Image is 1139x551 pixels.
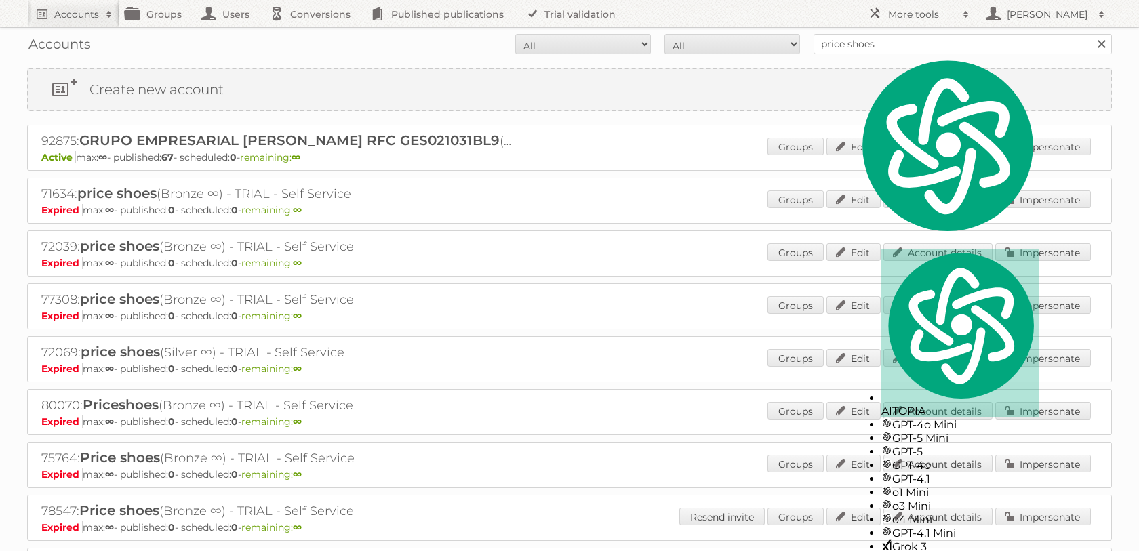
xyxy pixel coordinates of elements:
span: Expired [41,415,83,428]
strong: 0 [230,151,237,163]
p: max: - published: - scheduled: - [41,363,1098,375]
span: Expired [41,363,83,375]
img: gpt-black.svg [881,485,892,496]
h2: 72069: (Silver ∞) - TRIAL - Self Service [41,344,516,361]
div: GPT-4.1 [881,472,1039,485]
h2: Accounts [54,7,99,21]
strong: ∞ [293,310,302,322]
strong: 0 [231,415,238,428]
a: Impersonate [995,349,1091,367]
span: Priceshoes [83,396,159,413]
h2: 78547: (Bronze ∞) - TRIAL - Self Service [41,502,516,520]
span: remaining: [241,468,302,481]
strong: 0 [168,415,175,428]
span: Price shoes [79,502,159,518]
div: o3 Mini [881,499,1039,512]
img: gpt-black.svg [881,526,892,537]
div: GPT-4.1 Mini [881,526,1039,539]
span: price shoes [80,238,159,254]
strong: ∞ [105,310,114,322]
a: Groups [767,243,824,261]
a: Edit [826,138,881,155]
div: AITOPIA [881,249,1039,417]
a: Edit [826,402,881,420]
span: Price shoes [80,449,160,466]
a: Groups [767,455,824,472]
a: Impersonate [995,138,1091,155]
img: gpt-black.svg [881,417,892,428]
strong: ∞ [105,363,114,375]
a: Edit [826,508,881,525]
span: remaining: [241,363,302,375]
strong: 0 [231,363,238,375]
strong: 0 [231,521,238,533]
span: price shoes [80,291,159,307]
div: o1 Mini [881,485,1039,499]
div: GPT-4o [881,458,1039,472]
span: remaining: [241,521,302,533]
p: max: - published: - scheduled: - [41,415,1098,428]
strong: 0 [168,257,175,269]
strong: 67 [161,151,174,163]
p: max: - published: - scheduled: - [41,468,1098,481]
span: price shoes [77,185,157,201]
a: Edit [826,243,881,261]
span: remaining: [240,151,300,163]
strong: 0 [168,468,175,481]
span: remaining: [241,310,302,322]
span: GRUPO EMPRESARIAL [PERSON_NAME] RFC GES021031BL9 [79,132,500,148]
span: Expired [41,257,83,269]
span: Expired [41,521,83,533]
strong: 0 [231,468,238,481]
strong: 0 [168,310,175,322]
p: max: - published: - scheduled: - [41,310,1098,322]
strong: 0 [231,204,238,216]
p: max: - published: - scheduled: - [41,521,1098,533]
h2: 92875: (Enterprise ∞) - TRIAL [41,132,516,150]
a: Groups [767,402,824,420]
a: Edit [826,190,881,208]
strong: ∞ [293,415,302,428]
a: Groups [767,190,824,208]
img: gpt-black.svg [881,431,892,442]
strong: 0 [168,204,175,216]
img: gpt-black.svg [881,499,892,510]
h2: 77308: (Bronze ∞) - TRIAL - Self Service [41,291,516,308]
strong: ∞ [105,257,114,269]
p: max: - published: - scheduled: - [41,257,1098,269]
a: Impersonate [995,296,1091,314]
img: logo.svg [854,56,1039,235]
img: logo.svg [881,249,1039,402]
div: GPT-5 Mini [881,431,1039,445]
strong: 0 [168,521,175,533]
a: Impersonate [995,455,1091,472]
strong: 0 [231,257,238,269]
strong: ∞ [105,468,114,481]
a: Groups [767,508,824,525]
strong: ∞ [105,521,114,533]
div: GPT-5 [881,445,1039,458]
strong: ∞ [293,521,302,533]
span: remaining: [241,257,302,269]
h2: [PERSON_NAME] [1003,7,1092,21]
img: gpt-black.svg [881,445,892,455]
a: Resend invite [679,508,765,525]
strong: 0 [231,310,238,322]
a: Groups [767,296,824,314]
a: Impersonate [995,402,1091,420]
a: Impersonate [995,190,1091,208]
strong: ∞ [293,257,302,269]
strong: ∞ [98,151,107,163]
span: Active [41,151,76,163]
img: gpt-black.svg [881,472,892,483]
span: remaining: [241,415,302,428]
p: max: - published: - scheduled: - [41,204,1098,216]
span: Expired [41,310,83,322]
h2: 80070: (Bronze ∞) - TRIAL - Self Service [41,396,516,414]
p: max: - published: - scheduled: - [41,151,1098,163]
strong: ∞ [293,204,302,216]
a: Impersonate [995,508,1091,525]
a: Groups [767,138,824,155]
strong: ∞ [293,363,302,375]
strong: ∞ [105,415,114,428]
